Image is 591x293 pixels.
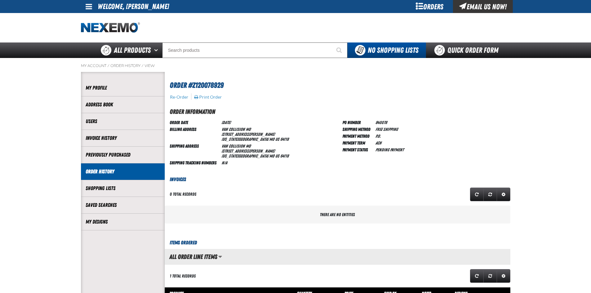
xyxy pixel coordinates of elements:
span: [STREET_ADDRESS][PERSON_NAME] [222,149,275,153]
span: Van Collision MO [222,144,251,149]
span: [US_STATE][GEOGRAPHIC_DATA] [222,137,269,142]
td: Shipping Method [343,126,373,132]
a: My Designs [86,218,160,225]
a: Reset grid action [483,269,497,283]
span: MO [269,137,274,142]
td: Payment Term [343,139,373,146]
span: [STREET_ADDRESS][PERSON_NAME] [222,132,275,137]
bdo: 64118 [280,153,289,158]
td: Billing Address [170,126,219,142]
button: You do not have available Shopping Lists. Open to Create a New List [347,42,426,58]
span: Van Collision MO [222,127,251,132]
span: [DATE] [222,120,231,125]
span: N/A [222,160,227,165]
h3: Invoices [165,176,510,183]
div: 1 total records [170,273,196,279]
a: Expand or Collapse Grid Settings [497,188,510,201]
a: Expand or Collapse Grid Settings [497,269,510,283]
a: Users [86,118,160,125]
span: All Products [114,45,151,56]
span: / [107,63,110,68]
nav: Breadcrumbs [81,63,510,68]
a: View [145,63,155,68]
bdo: 64118 [280,137,289,142]
button: Print Order [194,94,222,100]
span: US [275,137,279,142]
a: Address Book [86,101,160,108]
span: No Shopping Lists [368,46,419,55]
td: PO Number [343,119,373,126]
img: Nexemo logo [81,22,140,33]
div: 0 total records [170,191,196,197]
span: Pending payment [375,147,404,152]
a: My Account [81,63,106,68]
a: Order History [86,168,160,175]
span: 840078 [375,120,387,125]
td: Order Date [170,119,219,126]
a: Refresh grid action [470,269,484,283]
span: Order #Z120078929 [170,81,224,90]
button: Re-Order [170,94,189,100]
h2: Order Information [170,107,510,116]
a: Quick Order Form [426,42,510,58]
a: Home [81,22,140,33]
input: Search [162,42,347,58]
td: Shipping Address [170,142,219,159]
button: Manage grid views. Current view is All Order Line Items [218,251,222,262]
td: Shipping Tracking Numbers [170,159,219,166]
a: Reset grid action [483,188,497,201]
span: / [141,63,144,68]
a: Shopping Lists [86,185,160,192]
a: My Profile [86,84,160,91]
a: Previously Purchased [86,151,160,158]
span: Free Shipping [375,127,398,132]
h2: All Order Line Items [165,253,217,260]
span: P.O. [375,134,381,139]
button: Start Searching [332,42,347,58]
span: US [275,153,279,158]
span: ACH [375,140,381,145]
td: Payment Status [343,146,373,153]
a: Refresh grid action [470,188,484,201]
button: Open All Products pages [152,42,162,58]
span: MO [269,153,274,158]
a: Saved Searches [86,202,160,209]
td: Payment Method [343,132,373,139]
h3: Items Ordered [165,239,510,246]
a: Order History [110,63,141,68]
span: [US_STATE][GEOGRAPHIC_DATA] [222,153,269,158]
span: There are no entities [320,212,355,217]
a: Invoice History [86,135,160,142]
